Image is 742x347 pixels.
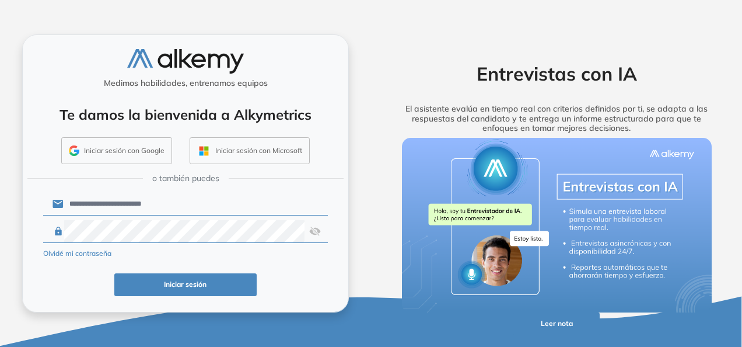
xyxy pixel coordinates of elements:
button: Iniciar sesión con Microsoft [190,137,310,164]
button: Iniciar sesión [114,273,257,296]
h5: Medimos habilidades, entrenamos equipos [27,78,344,88]
button: Iniciar con código [185,310,328,324]
button: Crear cuenta [43,310,185,324]
h2: Entrevistas con IA [384,63,729,85]
button: Iniciar sesión con Google [61,137,172,164]
span: o también puedes [152,172,219,185]
h5: El asistente evalúa en tiempo real con criterios definidos por ti, se adapta a las respuestas del... [384,104,729,133]
h4: Te damos la bienvenida a Alkymetrics [38,106,333,123]
button: Olvidé mi contraseña [43,248,111,259]
img: OUTLOOK_ICON [197,144,211,158]
div: Widget de chat [532,211,742,347]
img: GMAIL_ICON [69,145,79,156]
button: Leer nota [513,313,600,335]
iframe: Chat Widget [532,211,742,347]
img: logo-alkemy [127,49,244,73]
img: img-more-info [402,138,712,313]
img: asd [309,220,321,242]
